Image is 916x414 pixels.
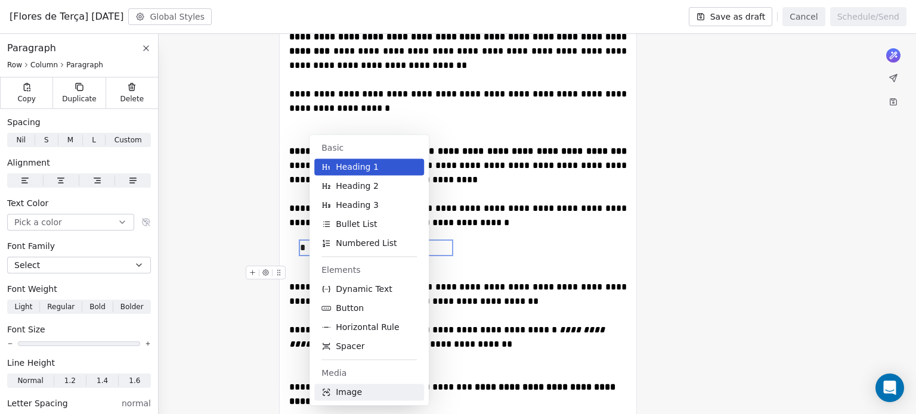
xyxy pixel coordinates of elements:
span: Copy [17,94,36,104]
span: [Flores de Terça] [DATE] [10,10,123,24]
span: S [44,135,49,145]
span: Font Size [7,323,45,335]
button: Horizontal Rule [314,319,424,335]
span: Paragraph [66,60,103,70]
div: Open Intercom Messenger [875,373,904,402]
span: Media [321,367,417,379]
span: Numbered List [336,237,397,249]
span: Custom [114,135,142,145]
span: Column [30,60,58,70]
span: Delete [120,94,144,104]
span: Bold [89,301,106,312]
span: Line Height [7,357,55,369]
span: Font Family [7,240,55,252]
span: Nil [16,135,26,145]
span: Spacing [7,116,41,128]
span: Duplicate [62,94,96,104]
span: Select [14,259,40,271]
span: Spacer [336,340,364,352]
span: Heading 3 [336,199,379,211]
span: 1.2 [64,375,76,386]
span: Button [336,302,364,314]
button: Heading 3 [314,197,424,213]
button: Button [314,300,424,316]
span: M [67,135,73,145]
button: Spacer [314,338,424,354]
button: Heading 2 [314,178,424,194]
span: Bolder [120,301,144,312]
button: Bullet List [314,216,424,232]
span: Font Weight [7,283,57,295]
span: Letter Spacing [7,397,68,409]
span: Alignment [7,157,50,169]
button: Cancel [782,7,825,26]
button: Numbered List [314,235,424,251]
span: Horizontal Rule [336,321,399,333]
button: Schedule/Send [830,7,906,26]
span: Light [14,301,32,312]
span: Paragraph [7,41,56,55]
span: Basic [321,142,417,154]
span: Normal [17,375,43,386]
span: Dynamic Text [336,283,392,295]
span: 1.4 [97,375,108,386]
span: 1.6 [129,375,140,386]
span: Heading 1 [336,161,379,173]
button: Dynamic Text [314,281,424,297]
span: Row [7,60,22,70]
span: Regular [47,301,75,312]
button: Image [314,384,424,400]
button: Global Styles [128,8,212,25]
span: L [92,135,96,145]
span: Text Color [7,197,48,209]
button: Pick a color [7,214,134,231]
span: Bullet List [336,218,377,230]
span: Image [336,386,362,398]
span: Heading 2 [336,180,379,192]
button: Save as draft [689,7,773,26]
button: Heading 1 [314,158,424,175]
span: normal [122,397,151,409]
span: Elements [321,264,417,276]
